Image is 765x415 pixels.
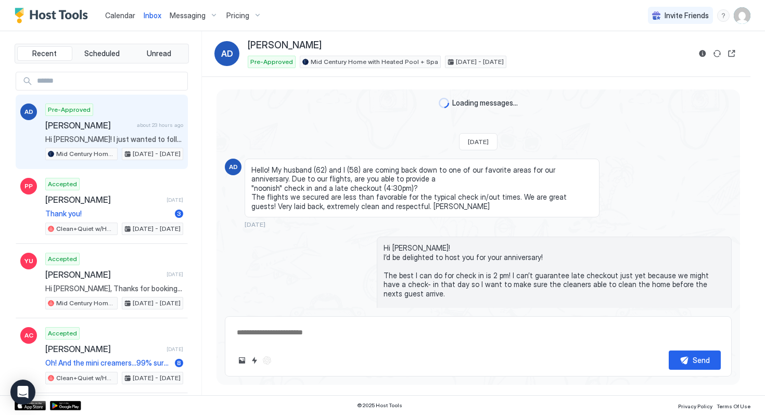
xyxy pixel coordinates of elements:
div: menu [717,9,730,22]
button: Upload image [236,354,248,367]
div: User profile [734,7,750,24]
span: [DATE] - [DATE] [133,373,181,383]
span: [DATE] [245,221,265,228]
span: [DATE] - [DATE] [133,224,181,234]
button: Sync reservation [711,47,723,60]
input: Input Field [33,72,187,90]
span: [PERSON_NAME] [45,120,133,131]
span: Hello! My husband (62) and I (58) are coming back down to one of our favorite areas for our anniv... [251,165,593,211]
span: 3 [177,210,181,217]
button: Reservation information [696,47,709,60]
span: Hi [PERSON_NAME]! I’d be delighted to host you for your anniversary! The best I can do for check ... [384,243,725,353]
span: AD [24,107,33,116]
button: Recent [17,46,72,61]
span: Thank you! [45,209,171,218]
a: Inbox [144,10,161,21]
a: Google Play Store [50,401,81,410]
span: about 23 hours ago [137,122,183,128]
span: Inbox [144,11,161,20]
span: Privacy Policy [678,403,712,409]
div: tab-group [15,44,189,63]
span: Pre-Approved [250,57,293,67]
a: Terms Of Use [717,400,750,411]
span: [DATE] - [DATE] [133,149,181,159]
button: Scheduled [74,46,130,61]
span: Mid Century Home with Heated Pool + Spa [56,149,115,159]
span: Accepted [48,254,77,264]
span: Pre-Approved [48,105,91,114]
a: App Store [15,401,46,410]
span: [PERSON_NAME] [45,194,162,205]
button: Send [669,351,721,370]
span: [DATE] - [DATE] [456,57,504,67]
div: Open Intercom Messenger [10,380,35,405]
span: Terms Of Use [717,403,750,409]
span: Messaging [170,11,206,20]
span: [DATE] [468,138,489,146]
span: [DATE] [167,271,183,278]
span: [DATE] - [DATE] [133,299,181,308]
span: Hi [PERSON_NAME], Thanks for booking with us! We're excited to be your hosts. Check-in details wi... [45,284,183,293]
span: [PERSON_NAME] [248,40,322,51]
span: AD [229,162,238,172]
span: Hi [PERSON_NAME]! I just wanted to follow up and see if the check-in/check-out times were a big c... [45,135,183,144]
span: Clean+Quiet w/HotTub [GEOGRAPHIC_DATA] [56,224,115,234]
span: [DATE] [167,346,183,353]
span: Accepted [48,329,77,338]
span: Mid Century Home with Heated Pool + Spa [311,57,438,67]
span: 8 [177,359,181,367]
span: Calendar [105,11,135,20]
span: Invite Friends [665,11,709,20]
span: YU [24,256,33,266]
span: Unread [147,49,171,58]
span: Oh! And the mini creamers…99% sure those are bad. I tried several 😂 they were a little cottage ch... [45,358,171,368]
span: [PERSON_NAME] [45,269,162,280]
span: Mid Century Home with Heated Pool + Spa [56,299,115,308]
button: Unread [131,46,186,61]
span: © 2025 Host Tools [357,402,402,409]
div: loading [439,98,449,108]
span: Pricing [226,11,249,20]
a: Calendar [105,10,135,21]
span: Accepted [48,179,77,189]
span: AC [24,331,33,340]
span: Scheduled [84,49,120,58]
span: Clean+Quiet w/HotTub [GEOGRAPHIC_DATA] [56,373,115,383]
a: Privacy Policy [678,400,712,411]
span: Loading messages... [452,98,518,108]
span: Recent [32,49,57,58]
div: Send [693,355,710,366]
button: Quick reply [248,354,261,367]
span: [PERSON_NAME] [45,344,162,354]
button: Open reservation [725,47,738,60]
span: AD [221,47,233,60]
span: PP [24,181,33,191]
a: Host Tools Logo [15,8,93,23]
span: [DATE] [167,197,183,203]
